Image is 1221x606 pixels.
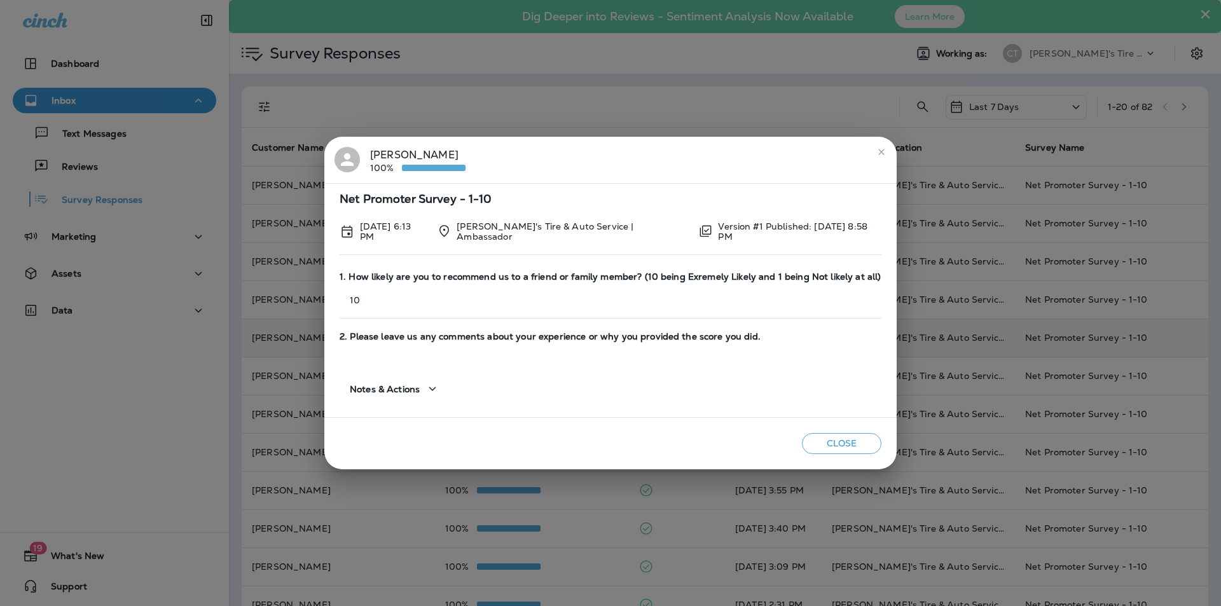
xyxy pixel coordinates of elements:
[370,147,466,174] div: [PERSON_NAME]
[370,163,402,173] p: 100%
[340,194,881,205] span: Net Promoter Survey - 1-10
[350,384,420,395] span: Notes & Actions
[340,272,881,282] span: 1. How likely are you to recommend us to a friend or family member? (10 being Exremely Likely and...
[718,221,881,242] p: Version #1 Published: [DATE] 8:58 PM
[457,221,688,242] p: [PERSON_NAME]'s Tire & Auto Service | Ambassador
[340,371,450,407] button: Notes & Actions
[871,142,892,162] button: close
[360,221,427,242] p: Oct 7, 2025 6:13 PM
[340,295,881,305] p: 10
[802,433,881,454] button: Close
[340,331,881,342] span: 2. Please leave us any comments about your experience or why you provided the score you did.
